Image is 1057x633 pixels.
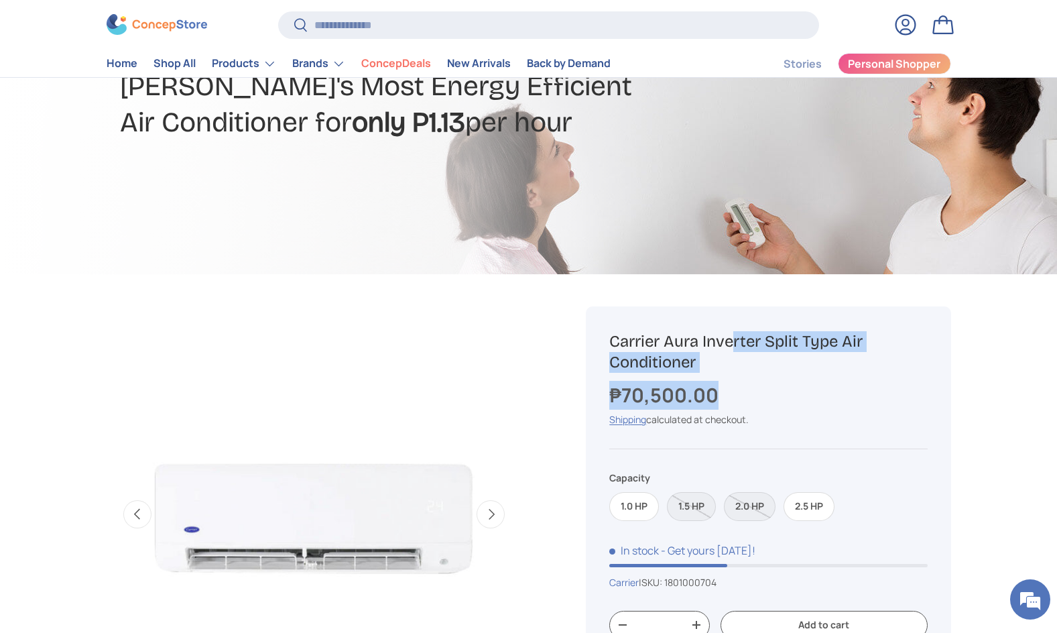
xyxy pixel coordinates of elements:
[284,50,353,77] summary: Brands
[107,50,611,77] nav: Primary
[107,15,207,36] img: ConcepStore
[609,543,659,558] span: In stock
[107,51,137,77] a: Home
[609,576,639,589] a: Carrier
[661,543,755,558] p: - Get yours [DATE]!
[609,412,927,426] div: calculated at checkout.
[609,471,650,485] legend: Capacity
[361,51,431,77] a: ConcepDeals
[848,59,940,70] span: Personal Shopper
[838,53,951,74] a: Personal Shopper
[204,50,284,77] summary: Products
[609,413,646,426] a: Shipping
[664,576,717,589] span: 1801000704
[784,51,822,77] a: Stories
[667,492,716,521] label: Sold out
[447,51,511,77] a: New Arrivals
[724,492,775,521] label: Sold out
[639,576,717,589] span: |
[120,32,635,141] h2: Effortless Savings with [PERSON_NAME]'s Most Energy Efficient Air Conditioner for per hour
[153,51,196,77] a: Shop All
[352,105,465,139] strong: only P1.13
[527,51,611,77] a: Back by Demand
[609,382,722,408] strong: ₱70,500.00
[609,331,927,373] h1: Carrier Aura Inverter Split Type Air Conditioner
[641,576,662,589] span: SKU:
[751,50,951,77] nav: Secondary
